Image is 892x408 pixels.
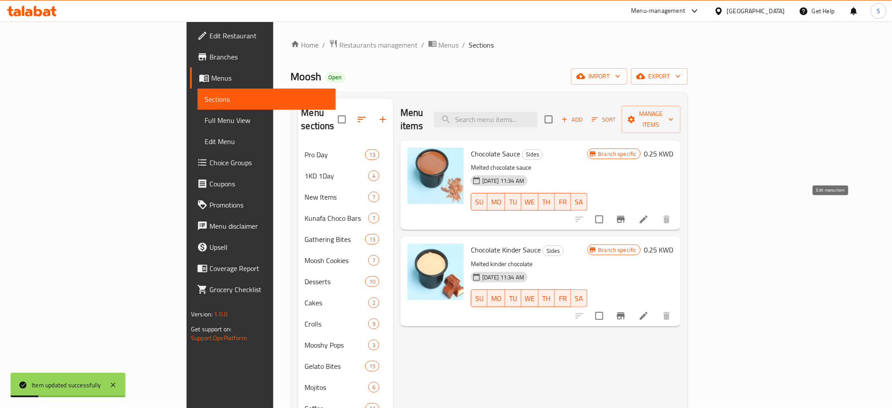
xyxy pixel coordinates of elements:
p: Melted kinder chocolate [471,259,587,270]
span: WE [525,196,535,208]
span: Edit Menu [205,136,329,147]
button: FR [555,193,571,211]
a: Coverage Report [190,258,336,279]
a: Branches [190,46,336,67]
button: SA [571,193,587,211]
button: Add section [372,109,393,130]
span: Pro Day [305,149,365,160]
div: Desserts10 [298,271,394,292]
button: TU [505,193,521,211]
span: Sort [592,115,616,125]
span: Chocolate Kinder Sauce [471,243,541,256]
a: Support.OpsPlatform [191,332,247,344]
button: WE [521,193,539,211]
button: TU [505,289,521,307]
span: Sort sections [351,109,372,130]
span: Select all sections [333,110,351,129]
span: 7 [369,193,379,201]
span: Cakes [305,297,368,308]
span: Select to update [590,210,609,229]
p: Melted chocolate sauce [471,162,587,173]
div: items [368,192,379,202]
span: 3 [369,341,379,349]
div: Mooshy Pops3 [298,334,394,356]
div: items [365,276,379,287]
span: Branch specific [595,246,640,254]
button: Add [558,113,586,126]
span: FR [558,196,568,208]
div: Desserts [305,276,365,287]
span: SU [475,196,484,208]
span: Chocolate Sauce [471,147,520,160]
span: Sides [522,149,543,159]
button: import [571,68,628,85]
span: Choice Groups [209,157,329,168]
span: TH [542,292,551,305]
span: 1.0.0 [214,308,228,320]
span: Full Menu View [205,115,329,126]
a: Restaurants management [329,39,418,51]
div: Item updated successfully [32,380,101,390]
span: Upsell [209,242,329,252]
span: SA [575,292,584,305]
a: Menu disclaimer [190,215,336,237]
div: Gelato Bites [305,361,365,371]
h6: 0.25 KWD [644,148,674,160]
span: Branches [209,52,329,62]
span: Menu disclaimer [209,221,329,231]
span: Mojitos [305,382,368,393]
span: TU [509,292,518,305]
div: items [368,382,379,393]
span: 9 [369,320,379,328]
span: Sides [543,246,563,256]
span: WE [525,292,535,305]
span: Moosh Cookies [305,255,368,266]
span: export [638,71,681,82]
span: Manage items [629,108,674,130]
span: Add item [558,113,586,126]
h2: Menu items [400,106,423,133]
a: Edit menu item [639,311,649,321]
span: Crolls [305,319,368,329]
button: SA [571,289,587,307]
span: Mooshy Pops [305,340,368,350]
div: Sides [522,149,543,160]
span: FR [558,292,568,305]
button: SU [471,289,488,307]
div: New Items7 [298,186,394,208]
span: TU [509,196,518,208]
span: Sort items [586,113,622,126]
span: Sections [205,94,329,104]
span: SA [575,196,584,208]
div: items [368,213,379,223]
div: items [365,149,379,160]
span: New Items [305,192,368,202]
img: Chocolate Kinder Sauce [407,244,464,300]
div: items [368,255,379,266]
img: Chocolate Sauce [407,148,464,204]
input: search [434,112,538,127]
span: Kunafa Choco Bars [305,213,368,223]
a: Full Menu View [198,110,336,131]
a: Choice Groups [190,152,336,173]
a: Sections [198,89,336,110]
div: items [368,319,379,329]
button: MO [488,289,505,307]
button: MO [488,193,505,211]
a: Grocery Checklist [190,279,336,300]
div: items [368,297,379,308]
span: Select section [540,110,558,129]
span: Coupons [209,178,329,189]
span: Menus [439,40,459,50]
div: items [368,171,379,181]
div: Mojitos6 [298,377,394,398]
span: SU [475,292,484,305]
span: Version: [191,308,213,320]
li: / [422,40,425,50]
div: Sides [543,245,564,256]
span: Add [560,115,584,125]
span: 15 [366,362,379,371]
div: items [365,361,379,371]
